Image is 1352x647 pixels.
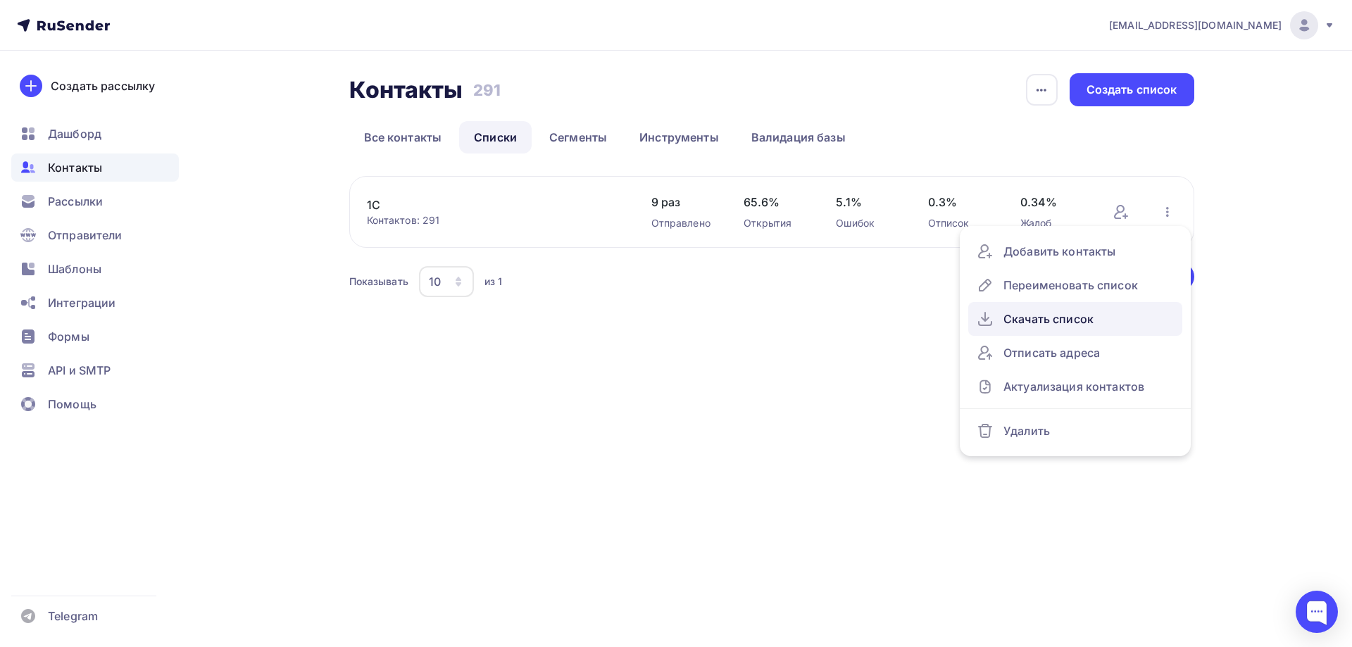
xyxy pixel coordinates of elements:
span: Формы [48,328,89,345]
a: Отправители [11,221,179,249]
span: Рассылки [48,193,103,210]
div: Контактов: 291 [367,213,623,227]
div: Создать рассылку [51,77,155,94]
div: Актуализация контактов [977,375,1174,398]
span: Шаблоны [48,260,101,277]
span: API и SMTP [48,362,111,379]
h2: Контакты [349,76,463,104]
span: Интеграции [48,294,115,311]
div: 10 [429,273,441,290]
span: 9 раз [651,194,715,211]
span: Контакты [48,159,102,176]
div: Удалить [977,420,1174,442]
a: [EMAIL_ADDRESS][DOMAIN_NAME] [1109,11,1335,39]
a: Сегменты [534,121,622,153]
div: Отправлено [651,216,715,230]
div: Показывать [349,275,408,289]
span: Отправители [48,227,123,244]
a: Дашборд [11,120,179,148]
a: Контакты [11,153,179,182]
span: 65.6% [744,194,808,211]
span: Помощь [48,396,96,413]
div: Жалоб [1020,216,1084,230]
span: 0.34% [1020,194,1084,211]
div: Отписок [928,216,992,230]
span: Дашборд [48,125,101,142]
a: Инструменты [625,121,734,153]
div: Скачать список [977,308,1174,330]
button: 10 [418,265,475,298]
a: Рассылки [11,187,179,215]
span: [EMAIL_ADDRESS][DOMAIN_NAME] [1109,18,1282,32]
a: Шаблоны [11,255,179,283]
span: 0.3% [928,194,992,211]
span: 5.1% [836,194,900,211]
a: Валидация базы [737,121,860,153]
a: Формы [11,322,179,351]
a: Все контакты [349,121,457,153]
a: Списки [459,121,532,153]
h3: 291 [473,80,501,100]
div: из 1 [484,275,503,289]
div: Переименовать список [977,274,1174,296]
div: Открытия [744,216,808,230]
div: Отписать адреса [977,341,1174,364]
div: Добавить контакты [977,240,1174,263]
div: Создать список [1087,82,1177,98]
span: Telegram [48,608,98,624]
a: 1С [367,196,606,213]
div: Ошибок [836,216,900,230]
